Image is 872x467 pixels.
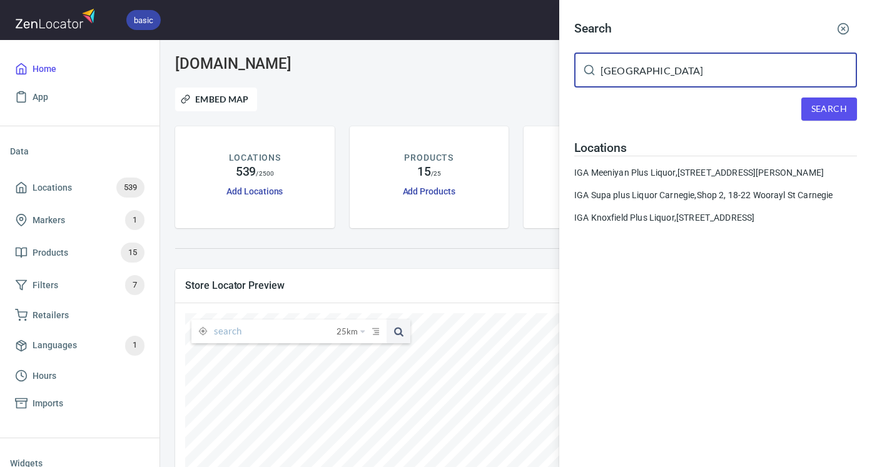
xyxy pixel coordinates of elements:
a: IGA Supa plus Liquor Carnegie,Shop 2, 18-22 Woorayl St Carnegie [574,189,857,201]
span: Search [811,101,847,117]
a: IGA Meeniyan Plus Liquor,[STREET_ADDRESS][PERSON_NAME] [574,166,857,179]
h4: Search [574,21,612,36]
h4: Locations [574,141,857,156]
div: IGA Knoxfield Plus Liquor, [STREET_ADDRESS] [574,211,857,224]
div: IGA Meeniyan Plus Liquor, [STREET_ADDRESS][PERSON_NAME] [574,166,857,179]
a: IGA Knoxfield Plus Liquor,[STREET_ADDRESS] [574,211,857,224]
button: Search [801,98,857,121]
input: Search for locations, markers or anything you want [601,53,857,88]
div: IGA Supa plus Liquor Carnegie, Shop 2, 18-22 Woorayl St Carnegie [574,189,857,201]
